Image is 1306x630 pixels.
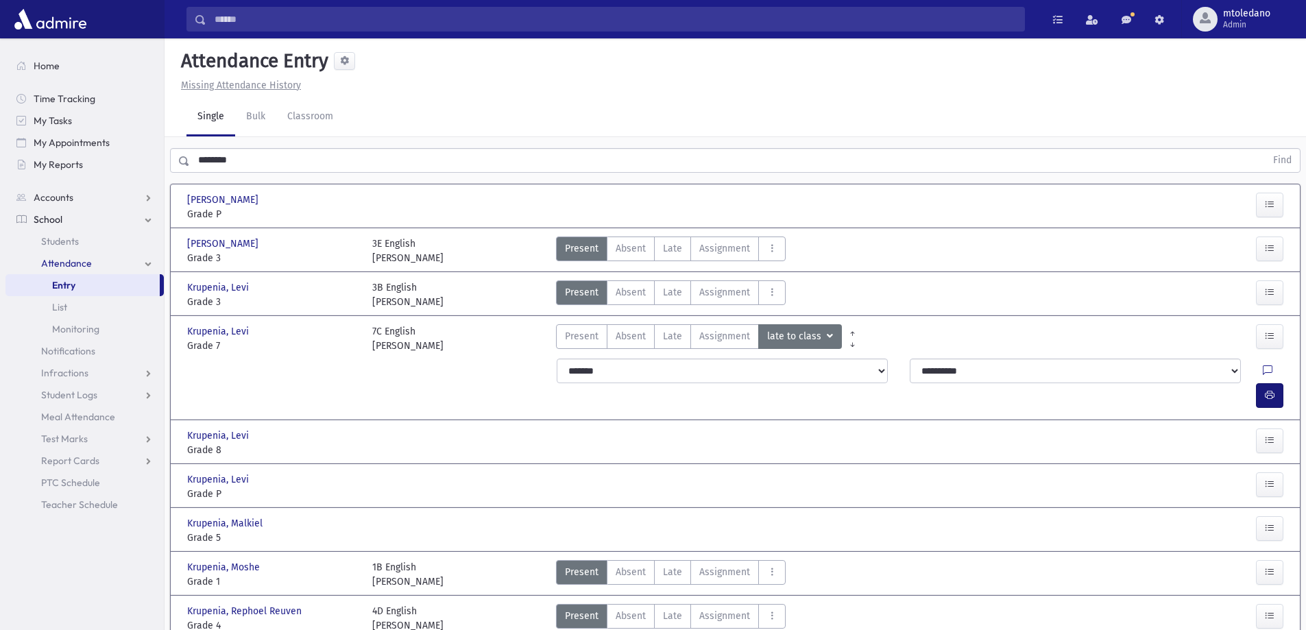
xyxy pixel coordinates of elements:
span: PTC Schedule [41,476,100,489]
span: Krupenia, Moshe [187,560,263,574]
a: Teacher Schedule [5,494,164,516]
span: Present [565,609,598,623]
button: late to class [758,324,842,349]
h5: Attendance Entry [176,49,328,73]
a: Classroom [276,98,344,136]
span: My Reports [34,158,83,171]
a: School [5,208,164,230]
a: Missing Attendance History [176,80,301,91]
input: Search [206,7,1024,32]
span: Notifications [41,345,95,357]
div: 1B English [PERSON_NAME] [372,560,444,589]
span: mtoledano [1223,8,1270,19]
a: Bulk [235,98,276,136]
span: [PERSON_NAME] [187,193,261,207]
span: Absent [616,241,646,256]
a: Single [186,98,235,136]
span: Home [34,60,60,72]
span: Grade 5 [187,531,359,545]
a: Time Tracking [5,88,164,110]
a: My Reports [5,154,164,175]
span: Present [565,285,598,300]
span: Absent [616,329,646,343]
span: Krupenia, Rephoel Reuven [187,604,304,618]
a: Entry [5,274,160,296]
div: AttTypes [556,280,786,309]
span: My Appointments [34,136,110,149]
span: Krupenia, Levi [187,428,252,443]
a: Accounts [5,186,164,208]
span: Report Cards [41,455,99,467]
span: Time Tracking [34,93,95,105]
span: Teacher Schedule [41,498,118,511]
span: [PERSON_NAME] [187,237,261,251]
span: Present [565,241,598,256]
a: My Tasks [5,110,164,132]
a: List [5,296,164,318]
div: AttTypes [556,237,786,265]
a: Infractions [5,362,164,384]
span: Krupenia, Levi [187,472,252,487]
span: School [34,213,62,226]
a: Students [5,230,164,252]
span: Present [565,329,598,343]
span: Assignment [699,285,750,300]
span: Late [663,241,682,256]
span: Admin [1223,19,1270,30]
a: Monitoring [5,318,164,340]
a: Report Cards [5,450,164,472]
img: AdmirePro [11,5,90,33]
span: Entry [52,279,75,291]
span: Assignment [699,329,750,343]
div: 3B English [PERSON_NAME] [372,280,444,309]
span: Grade 3 [187,251,359,265]
div: AttTypes [556,560,786,589]
span: Attendance [41,257,92,269]
span: Absent [616,285,646,300]
a: PTC Schedule [5,472,164,494]
span: List [52,301,67,313]
span: Meal Attendance [41,411,115,423]
a: Test Marks [5,428,164,450]
span: Grade 3 [187,295,359,309]
span: My Tasks [34,114,72,127]
span: Assignment [699,241,750,256]
span: Grade 7 [187,339,359,353]
span: Late [663,329,682,343]
span: Assignment [699,565,750,579]
span: Late [663,565,682,579]
div: 3E English [PERSON_NAME] [372,237,444,265]
span: Late [663,285,682,300]
a: Notifications [5,340,164,362]
a: Attendance [5,252,164,274]
span: Krupenia, Levi [187,324,252,339]
span: Test Marks [41,433,88,445]
span: Grade 1 [187,574,359,589]
div: 7C English [PERSON_NAME] [372,324,444,353]
a: Student Logs [5,384,164,406]
span: Krupenia, Levi [187,280,252,295]
span: Monitoring [52,323,99,335]
span: Absent [616,609,646,623]
span: Late [663,609,682,623]
span: Krupenia, Malkiel [187,516,265,531]
span: Present [565,565,598,579]
span: Grade P [187,487,359,501]
span: Student Logs [41,389,97,401]
span: late to class [767,329,824,344]
a: Home [5,55,164,77]
span: Students [41,235,79,247]
button: Find [1265,149,1300,172]
span: Accounts [34,191,73,204]
span: Absent [616,565,646,579]
span: Grade P [187,207,359,221]
a: Meal Attendance [5,406,164,428]
span: Grade 8 [187,443,359,457]
div: AttTypes [556,324,842,353]
a: My Appointments [5,132,164,154]
span: Infractions [41,367,88,379]
u: Missing Attendance History [181,80,301,91]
